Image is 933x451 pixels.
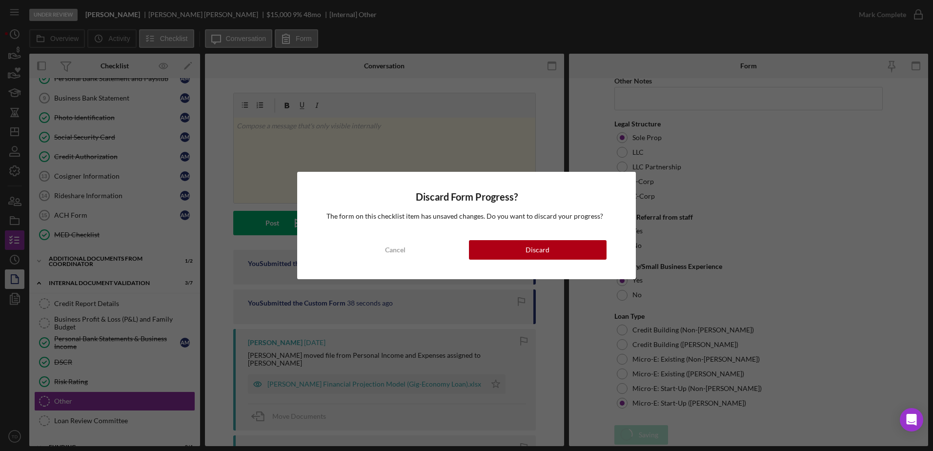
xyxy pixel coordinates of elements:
[900,408,923,431] div: Open Intercom Messenger
[385,240,406,260] div: Cancel
[469,240,607,260] button: Discard
[526,240,549,260] div: Discard
[326,212,603,220] span: The form on this checklist item has unsaved changes. Do you want to discard your progress?
[326,240,464,260] button: Cancel
[326,191,607,203] h4: Discard Form Progress?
